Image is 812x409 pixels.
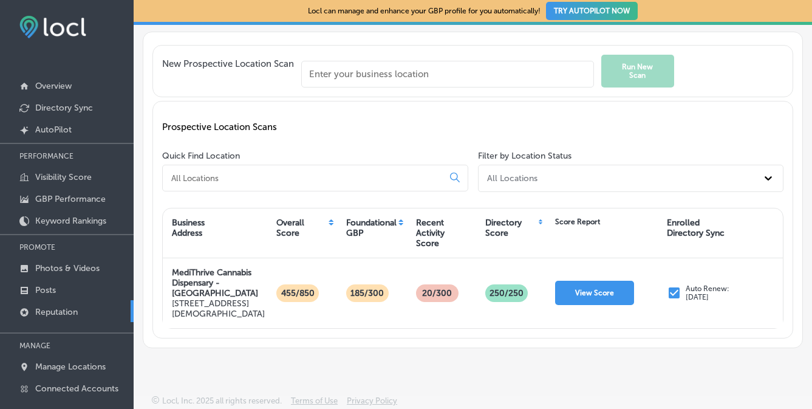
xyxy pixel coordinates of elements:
p: Keyword Rankings [35,216,106,226]
div: Score Report [555,218,600,226]
label: Filter by Location Status [478,151,571,161]
p: Reputation [35,307,78,317]
input: All Locations [170,173,440,184]
div: Enrolled Directory Sync [667,218,725,238]
p: New Prospective Location Scan [162,58,294,88]
div: Recent Activity Score [416,218,474,249]
p: Locl, Inc. 2025 all rights reserved. [162,396,282,405]
p: Directory Sync [35,103,93,113]
strong: MediThrive Cannabis Dispensary - [GEOGRAPHIC_DATA] [172,267,258,298]
p: [STREET_ADDRESS][DEMOGRAPHIC_DATA] [172,298,265,319]
p: Photos & Videos [35,263,100,273]
p: Prospective Location Scans [162,122,783,132]
div: All Locations [487,173,537,184]
p: AutoPilot [35,125,72,135]
p: 20/300 [418,284,455,302]
div: Foundational GBP [346,218,397,238]
input: Enter your business location [301,61,594,88]
div: Overall Score [276,218,327,238]
p: 250 /250 [486,284,527,302]
p: Visibility Score [35,172,92,182]
div: Business Address [172,218,205,238]
div: Directory Score [485,218,536,238]
p: Manage Locations [35,362,106,372]
p: Posts [35,285,56,295]
button: Run New Scan [601,55,674,88]
p: GBP Performance [35,194,106,204]
p: Auto Renew: [DATE] [686,284,729,301]
button: View Score [555,281,634,305]
p: Connected Accounts [35,383,118,394]
button: TRY AUTOPILOT NOW [546,2,638,20]
p: Overview [35,81,72,91]
label: Quick Find Location [162,151,240,161]
p: 455/850 [278,284,318,302]
p: 185/300 [347,284,387,302]
img: fda3e92497d09a02dc62c9cd864e3231.png [19,16,86,38]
